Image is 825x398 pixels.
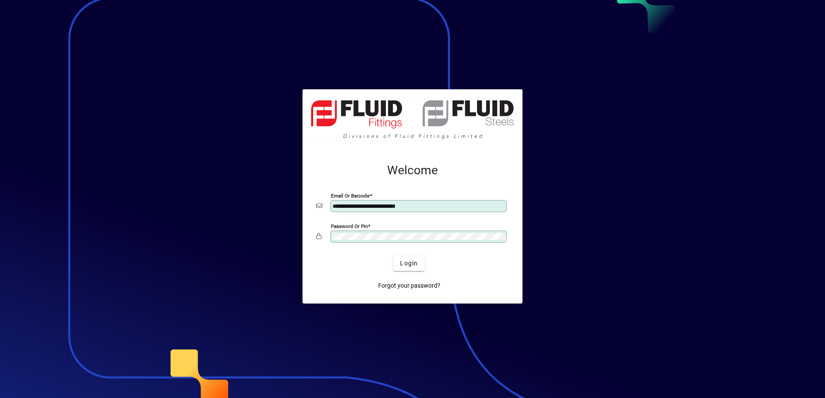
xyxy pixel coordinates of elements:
span: Forgot your password? [378,281,440,290]
mat-label: Password or Pin [331,223,368,229]
span: Login [400,259,418,268]
button: Login [393,255,425,271]
mat-label: Email or Barcode [331,193,370,199]
a: Forgot your password? [375,278,444,293]
h2: Welcome [316,163,509,178]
